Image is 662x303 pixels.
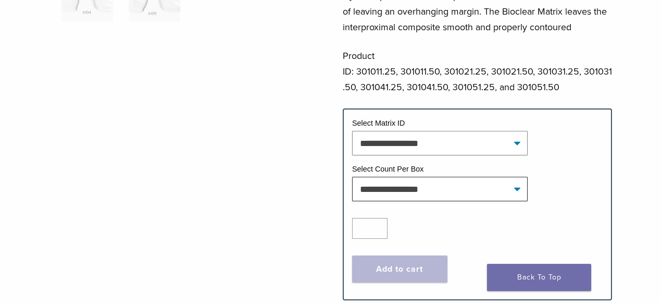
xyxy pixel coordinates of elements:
a: Back To Top [487,264,591,291]
label: Select Count Per Box [352,165,424,173]
p: Product ID: 301011.25, 301011.50, 301021.25, 301021.50, 301031.25, 301031.50, 301041.25, 301041.5... [343,48,612,95]
label: Select Matrix ID [352,119,405,127]
button: Add to cart [352,256,447,283]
